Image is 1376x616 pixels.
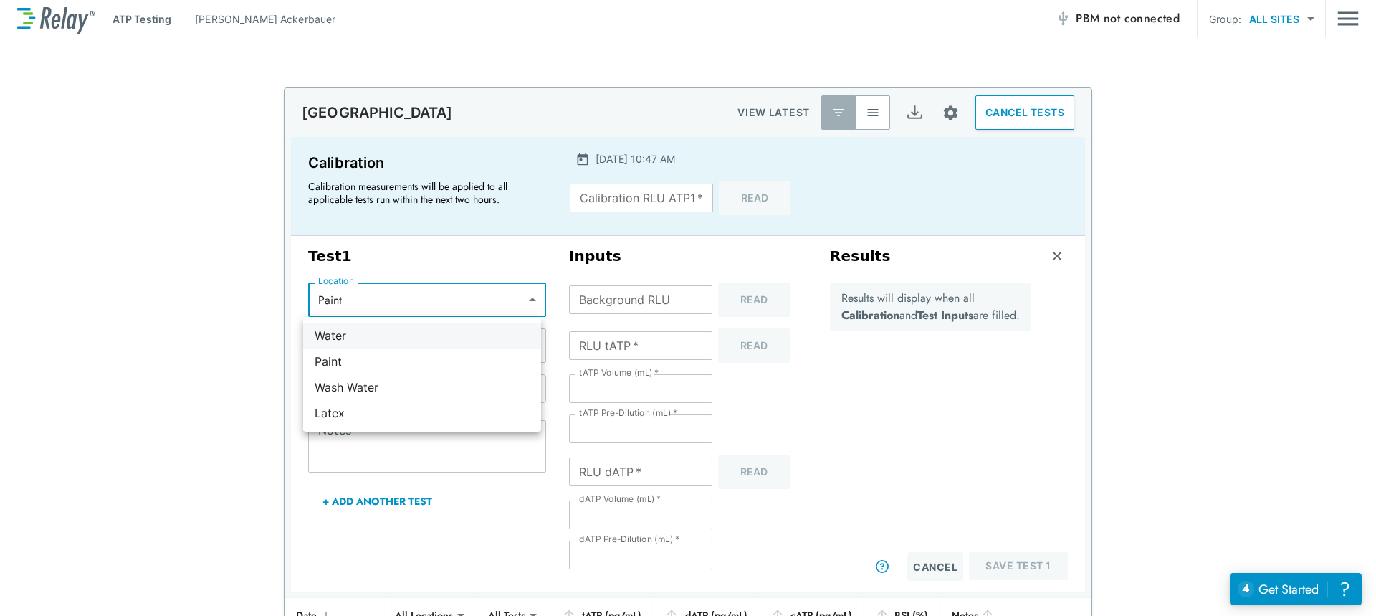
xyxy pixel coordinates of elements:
li: Paint [303,349,541,374]
li: Water [303,323,541,349]
iframe: Resource center [1230,573,1362,605]
li: Wash Water [303,374,541,400]
li: Latex [303,400,541,426]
